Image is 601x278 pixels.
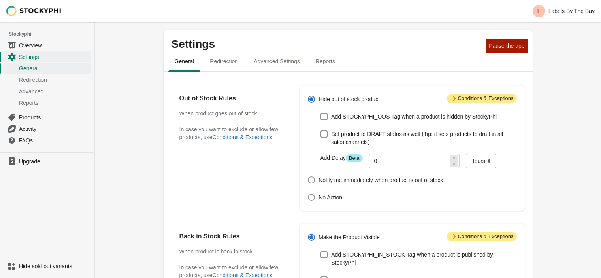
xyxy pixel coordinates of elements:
p: In case you want to exclude or allow few products, use [179,125,284,141]
span: Upgrade [19,157,90,165]
a: Activity [3,123,91,134]
span: Settings [19,53,90,61]
h3: When product goes out of stock [179,110,284,117]
span: Reports [309,54,341,68]
span: Beta [346,154,363,162]
p: Labels By The Bay [548,8,595,14]
span: Notify me immediately when product is out of stock [318,176,443,184]
a: Products [3,112,91,123]
a: Settings [3,51,91,62]
a: Overview [3,40,91,51]
a: Hide sold out variants [3,261,91,272]
span: FAQs [19,136,90,144]
button: general [167,51,202,72]
span: Conditions & Exceptions [447,94,517,103]
span: Avatar with initials L [533,5,545,17]
button: redirection [202,51,246,72]
span: Make the Product Visible [318,233,380,241]
span: Hide sold out variants [19,262,90,270]
span: No Action [318,193,342,201]
a: Reports [3,97,91,108]
button: Avatar with initials LLabels By The Bay [529,3,598,19]
span: Reports [19,99,90,107]
span: Products [19,113,90,121]
a: FAQs [3,134,91,146]
span: Advanced [19,87,90,95]
a: Redirection [3,74,91,85]
p: Settings [171,38,483,51]
a: Advanced [3,85,91,97]
span: General [168,54,201,68]
label: Add Delay [320,154,362,162]
span: Set product to DRAFT status as well (Tip: it sets products to draft in all sales channels) [331,130,516,146]
span: General [19,64,90,72]
span: Add STOCKYPHI_IN_STOCK Tag when a product is published by StockyPhi [331,251,516,267]
span: Conditions & Exceptions [447,232,517,241]
img: Stockyphi [6,6,62,16]
span: Pause the app [489,43,524,49]
span: Redirection [203,54,244,68]
button: Pause the app [486,39,528,53]
span: Overview [19,42,90,49]
span: Advanced Settings [247,54,306,68]
span: Redirection [19,76,90,84]
a: General [3,62,91,74]
h2: Back in Stock Rules [179,232,284,241]
button: Conditions & Exceptions [213,134,273,140]
a: Upgrade [3,156,91,167]
span: Add STOCKYPHI_OOS Tag when a product is hidden by StockyPhi [331,113,497,121]
h3: When product is back in stock [179,248,284,255]
button: Advanced settings [246,51,308,72]
text: L [537,8,541,15]
span: Hide out of stock product [318,95,380,103]
button: reports [308,51,343,72]
h2: Out of Stock Rules [179,94,284,103]
span: Activity [19,125,90,133]
span: Stockyphi [9,30,94,38]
